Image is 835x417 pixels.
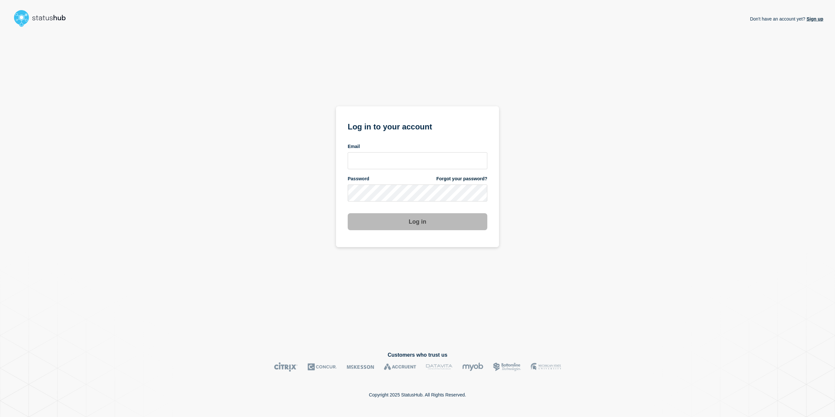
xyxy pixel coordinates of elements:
[462,362,483,372] img: myob logo
[426,362,452,372] img: DataVita logo
[531,362,561,372] img: MSU logo
[274,362,298,372] img: Citrix logo
[348,152,487,169] input: email input
[436,176,487,182] a: Forgot your password?
[369,392,466,397] p: Copyright 2025 StatusHub. All Rights Reserved.
[348,120,487,132] h1: Log in to your account
[750,11,823,27] p: Don't have an account yet?
[348,185,487,201] input: password input
[348,213,487,230] button: Log in
[384,362,416,372] img: Accruent logo
[348,176,369,182] span: Password
[805,16,823,22] a: Sign up
[493,362,521,372] img: Bottomline logo
[12,352,823,358] h2: Customers who trust us
[308,362,337,372] img: Concur logo
[347,362,374,372] img: McKesson logo
[12,8,74,29] img: StatusHub logo
[348,143,360,150] span: Email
